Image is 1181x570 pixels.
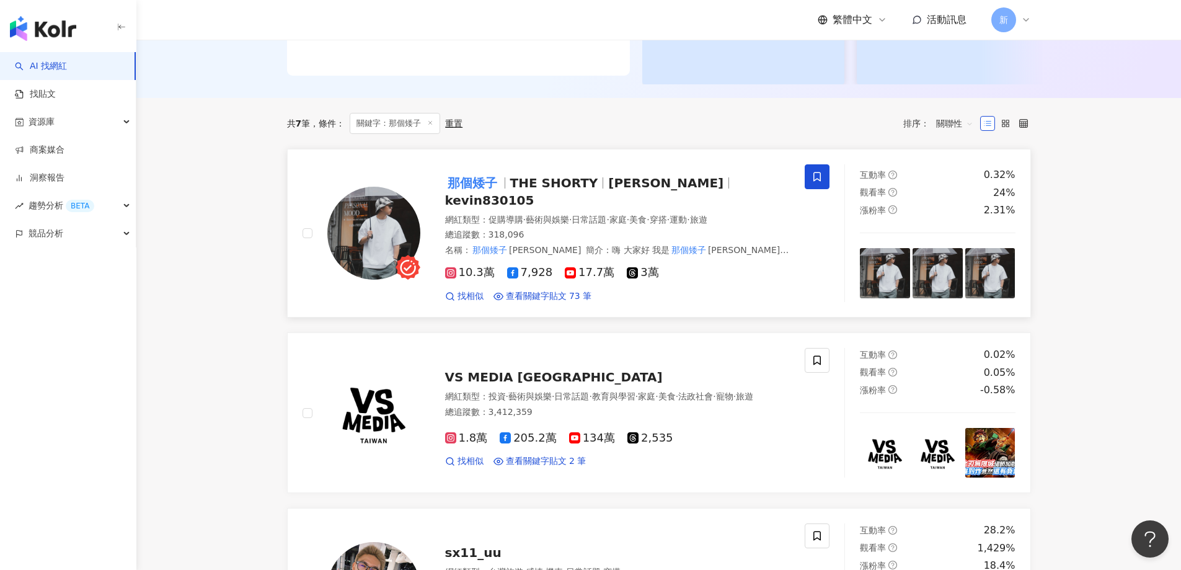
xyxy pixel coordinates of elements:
[445,545,502,560] span: sx11_uu
[445,245,582,255] span: 名稱 ：
[888,171,897,179] span: question-circle
[15,202,24,210] span: rise
[676,391,678,401] span: ·
[860,350,886,360] span: 互動率
[733,391,736,401] span: ·
[526,215,569,225] span: 藝術與娛樂
[984,168,1015,182] div: 0.32%
[29,192,94,220] span: 趨勢分析
[606,215,609,225] span: ·
[608,176,723,190] span: [PERSON_NAME]
[612,245,670,255] span: 嗨 大家好 我是
[965,428,1015,478] img: post-image
[984,523,1015,537] div: 28.2%
[589,391,591,401] span: ·
[350,113,440,134] span: 關鍵字：那個矮子
[650,215,667,225] span: 穿搭
[736,391,753,401] span: 旅遊
[445,290,484,303] a: 找相似
[888,526,897,535] span: question-circle
[678,391,713,401] span: 法政社會
[888,368,897,376] span: question-circle
[888,205,897,214] span: question-circle
[506,290,592,303] span: 查看關鍵字貼文 73 筆
[860,428,910,478] img: post-image
[471,243,510,257] mark: 那個矮子
[993,186,1015,200] div: 24%
[445,118,462,128] div: 重置
[667,215,670,225] span: ·
[980,383,1015,397] div: -0.58%
[493,455,586,468] a: 查看關鍵字貼文 2 筆
[445,455,484,468] a: 找相似
[458,455,484,468] span: 找相似
[860,170,886,180] span: 互動率
[888,188,897,197] span: question-circle
[506,455,586,468] span: 查看關鍵字貼文 2 筆
[500,432,557,445] span: 205.2萬
[627,215,629,225] span: ·
[860,205,886,215] span: 漲粉率
[569,432,615,445] span: 134萬
[523,215,526,225] span: ·
[888,561,897,569] span: question-circle
[310,118,345,128] span: 條件 ：
[458,290,484,303] span: 找相似
[999,13,1008,27] span: 新
[913,428,963,478] img: post-image
[66,200,94,212] div: BETA
[927,14,966,25] span: 活動訊息
[506,391,508,401] span: ·
[489,215,523,225] span: 促購導購
[15,60,67,73] a: searchAI 找網紅
[15,88,56,100] a: 找貼文
[29,220,63,247] span: 競品分析
[508,391,552,401] span: 藝術與娛樂
[984,203,1015,217] div: 2.31%
[493,290,592,303] a: 查看關鍵字貼文 73 筆
[860,367,886,377] span: 觀看率
[903,114,980,133] div: 排序：
[635,391,638,401] span: ·
[445,173,500,193] mark: 那個矮子
[445,214,790,226] div: 網紅類型 ：
[629,215,647,225] span: 美食
[445,406,790,419] div: 總追蹤數 ： 3,412,359
[554,391,589,401] span: 日常話題
[327,367,420,460] img: KOL Avatar
[670,215,687,225] span: 運動
[687,215,689,225] span: ·
[977,541,1015,555] div: 1,429%
[627,432,673,445] span: 2,535
[29,108,55,136] span: 資源庫
[936,114,973,133] span: 關聯性
[445,266,495,279] span: 10.3萬
[510,176,598,190] span: THE SHORTY
[296,118,302,128] span: 7
[984,348,1015,362] div: 0.02%
[445,229,790,241] div: 總追蹤數 ： 318,096
[509,245,581,255] span: [PERSON_NAME]
[15,144,64,156] a: 商案媒合
[10,16,76,41] img: logo
[638,391,655,401] span: 家庭
[860,187,886,197] span: 觀看率
[860,248,910,298] img: post-image
[888,350,897,359] span: question-circle
[15,172,64,184] a: 洞察報告
[592,391,635,401] span: 教育與學習
[287,332,1031,493] a: KOL AvatarVS MEDIA [GEOGRAPHIC_DATA]網紅類型：投資·藝術與娛樂·日常話題·教育與學習·家庭·美食·法政社會·寵物·旅遊總追蹤數：3,412,3591.8萬20...
[833,13,872,27] span: 繁體中文
[713,391,715,401] span: ·
[1131,520,1169,558] iframe: Help Scout Beacon - Open
[860,525,886,535] span: 互動率
[327,187,420,280] img: KOL Avatar
[690,215,707,225] span: 旅遊
[716,391,733,401] span: 寵物
[670,243,708,257] mark: 那個矮子
[627,266,658,279] span: 3萬
[287,149,1031,318] a: KOL Avatar那個矮子THE SHORTY[PERSON_NAME]kevin830105網紅類型：促購導購·藝術與娛樂·日常話題·家庭·美食·穿搭·運動·旅遊總追蹤數：318,096名稱...
[445,193,534,208] span: kevin830105
[572,215,606,225] span: 日常話題
[860,543,886,553] span: 觀看率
